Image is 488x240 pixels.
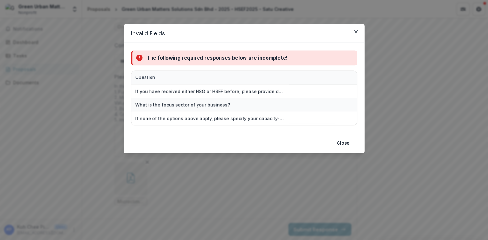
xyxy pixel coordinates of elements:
div: If none of the options above apply, please specify your capacity-building needs below. [135,115,284,121]
div: If you have received either HSG or HSEF before, please provide details of the funding. [135,88,284,95]
header: Invalid Fields [124,24,364,43]
div: Question [131,71,288,84]
button: Close [333,138,353,148]
button: Close [351,27,361,37]
div: Question [131,74,159,81]
div: The following required responses below are incomplete! [146,54,288,62]
div: What is the focus sector of your business? [135,101,230,108]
